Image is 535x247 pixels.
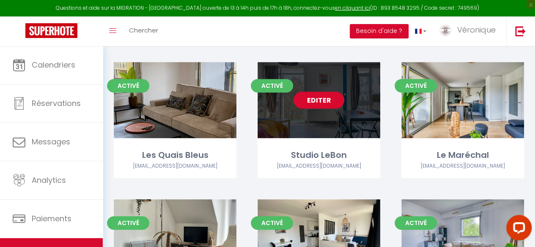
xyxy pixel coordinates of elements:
[32,60,75,70] span: Calendriers
[32,175,66,185] span: Analytics
[32,213,71,224] span: Paiements
[251,79,293,92] span: Activé
[150,92,200,109] a: Editer
[251,216,293,230] span: Activé
[433,16,506,46] a: ... Véronique
[395,79,437,92] span: Activé
[437,229,488,246] a: Editer
[107,79,149,92] span: Activé
[32,98,81,109] span: Réservations
[499,212,535,247] iframe: LiveChat chat widget
[129,26,158,35] span: Chercher
[258,162,380,170] div: Airbnb
[515,26,526,36] img: logout
[457,24,496,35] span: Véronique
[439,24,452,36] img: ...
[107,216,149,230] span: Activé
[294,92,344,109] a: Editer
[350,24,409,38] button: Besoin d'aide ?
[401,162,524,170] div: Airbnb
[123,16,165,46] a: Chercher
[150,229,200,246] a: Editer
[258,149,380,162] div: Studio LeBon
[437,92,488,109] a: Editer
[294,229,344,246] a: Editer
[114,162,236,170] div: Airbnb
[114,149,236,162] div: Les Quais Bleus
[25,23,77,38] img: Super Booking
[401,149,524,162] div: Le Maréchal
[32,136,70,147] span: Messages
[395,216,437,230] span: Activé
[335,4,370,11] a: en cliquant ici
